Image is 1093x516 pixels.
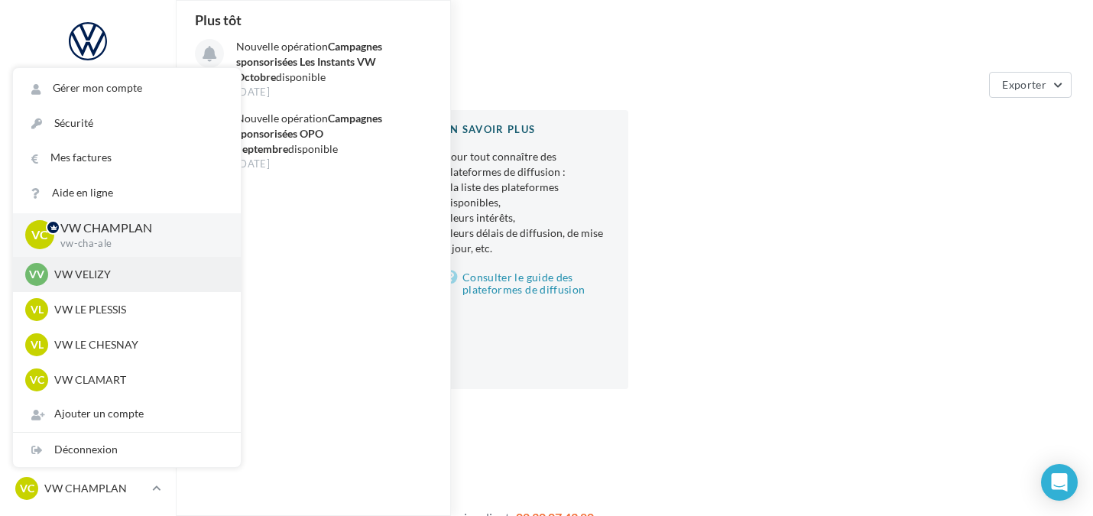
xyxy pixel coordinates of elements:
span: VL [31,337,44,352]
a: PLV et print personnalisable [9,381,167,427]
a: Boîte de réception99+ [9,152,167,185]
li: - la liste des plateformes disponibles, [444,180,604,210]
button: Exporter [989,72,1072,98]
a: Sécurité [13,106,241,141]
a: Opérations [9,115,167,147]
span: VV [29,267,44,282]
span: VC [30,372,44,388]
p: VW CHAMPLAN [60,219,216,237]
span: VC [20,481,34,496]
li: - leurs délais de diffusion, de mise à jour, etc. [444,226,604,256]
p: VW VELIZY [54,267,222,282]
a: Aide en ligne [13,176,241,210]
a: Consulter le guide des plateformes de diffusion [444,268,604,299]
div: Déconnexion [13,433,241,467]
a: Contacts [9,268,167,300]
button: Notifications [9,76,161,109]
div: 1 point de vente [194,78,983,92]
div: Open Intercom Messenger [1041,464,1078,501]
a: Visibilité en ligne [9,192,167,224]
li: - leurs intérêts, [444,210,604,226]
a: Campagnes [9,230,167,262]
p: vw-cha-ale [60,237,216,251]
div: En savoir plus [444,122,604,137]
span: VC [31,226,48,244]
p: VW CLAMART [54,372,222,388]
span: Exporter [1002,78,1046,91]
span: VL [31,302,44,317]
a: Gérer mon compte [13,71,241,105]
p: Pour tout connaître des plateformes de diffusion : [444,149,604,256]
a: Calendrier [9,344,167,376]
a: VC VW CHAMPLAN [12,474,164,503]
p: VW CHAMPLAN [44,481,146,496]
a: Mes factures [13,141,241,175]
p: VW LE CHESNAY [54,337,222,352]
p: VW LE PLESSIS [54,302,222,317]
div: Visibilité en ligne [194,24,1075,47]
div: Ajouter un compte [13,397,241,431]
a: Médiathèque [9,306,167,338]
